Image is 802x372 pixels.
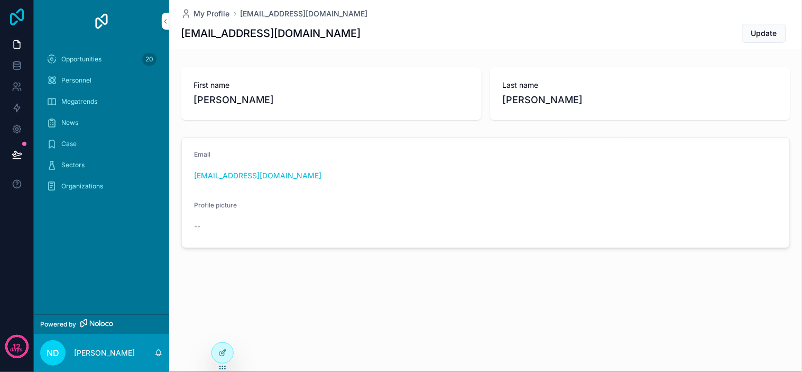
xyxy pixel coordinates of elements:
[241,8,368,19] a: [EMAIL_ADDRESS][DOMAIN_NAME]
[194,80,469,90] span: First name
[34,42,169,210] div: scrollable content
[40,113,163,132] a: News
[194,8,230,19] span: My Profile
[40,71,163,90] a: Personnel
[181,26,361,41] h1: [EMAIL_ADDRESS][DOMAIN_NAME]
[194,93,469,107] span: [PERSON_NAME]
[195,170,322,181] a: [EMAIL_ADDRESS][DOMAIN_NAME]
[751,28,777,39] span: Update
[503,80,778,90] span: Last name
[74,348,135,358] p: [PERSON_NAME]
[195,150,211,158] span: Email
[195,221,201,232] span: --
[13,341,21,352] p: 12
[34,314,169,334] a: Powered by
[40,50,163,69] a: Opportunities20
[181,8,230,19] a: My Profile
[61,140,77,148] span: Case
[503,93,778,107] span: [PERSON_NAME]
[742,24,786,43] button: Update
[40,156,163,175] a: Sectors
[142,53,156,66] div: 20
[195,201,237,209] span: Profile picture
[61,76,91,85] span: Personnel
[40,177,163,196] a: Organizations
[11,346,23,354] p: days
[61,161,85,169] span: Sectors
[61,55,102,63] span: Opportunities
[40,92,163,111] a: Megatrends
[40,320,76,329] span: Powered by
[40,134,163,153] a: Case
[93,13,110,30] img: App logo
[61,97,97,106] span: Megatrends
[47,347,59,359] span: ND
[61,119,78,127] span: News
[61,182,103,190] span: Organizations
